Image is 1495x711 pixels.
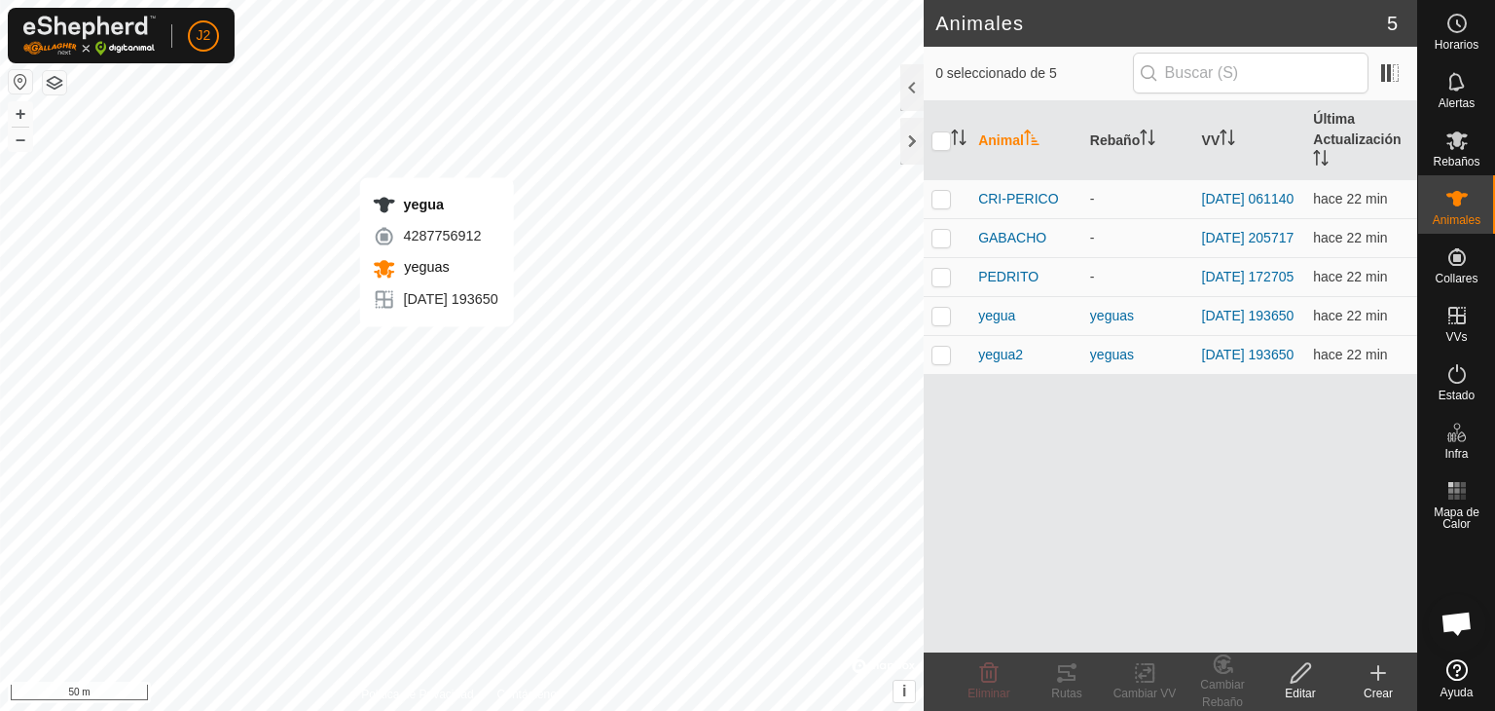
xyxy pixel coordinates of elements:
span: yeguas [399,259,449,275]
span: Ayuda [1440,687,1474,698]
span: 14 oct 2025, 12:03 [1313,269,1387,284]
span: Animales [1433,214,1480,226]
a: Contáctenos [497,686,563,703]
div: Rutas [1028,685,1106,702]
span: i [902,683,906,699]
p-sorticon: Activar para ordenar [1024,132,1039,148]
a: [DATE] 205717 [1202,230,1294,245]
button: + [9,102,32,126]
div: - [1090,228,1186,248]
div: Cambiar Rebaño [1184,676,1261,711]
span: Horarios [1435,39,1478,51]
p-sorticon: Activar para ordenar [1140,132,1155,148]
div: Crear [1339,685,1417,702]
div: Chat abierto [1428,594,1486,653]
span: Mapa de Calor [1423,506,1490,530]
span: 14 oct 2025, 12:02 [1313,230,1387,245]
div: yeguas [1090,345,1186,365]
span: J2 [197,25,211,46]
span: 5 [1387,9,1398,38]
a: [DATE] 061140 [1202,191,1294,206]
button: Restablecer Mapa [9,70,32,94]
span: yegua [978,306,1015,326]
div: [DATE] 193650 [372,288,497,312]
div: yegua [372,193,497,216]
th: VV [1194,101,1306,180]
a: [DATE] 193650 [1202,347,1294,362]
span: CRI-PERICO [978,189,1058,209]
span: 14 oct 2025, 12:03 [1313,191,1387,206]
a: [DATE] 193650 [1202,308,1294,323]
input: Buscar (S) [1133,53,1368,94]
th: Rebaño [1082,101,1194,180]
button: Capas del Mapa [43,71,66,94]
div: Cambiar VV [1106,685,1184,702]
span: PEDRITO [978,267,1039,287]
th: Animal [970,101,1082,180]
a: Ayuda [1418,652,1495,706]
div: - [1090,189,1186,209]
p-sorticon: Activar para ordenar [1313,153,1329,168]
span: 0 seleccionado de 5 [935,63,1132,84]
span: Alertas [1439,97,1475,109]
th: Última Actualización [1305,101,1417,180]
h2: Animales [935,12,1387,35]
a: Política de Privacidad [361,686,473,703]
div: 4287756912 [372,224,497,247]
span: Collares [1435,273,1477,284]
a: [DATE] 172705 [1202,269,1294,284]
div: Editar [1261,685,1339,702]
span: 14 oct 2025, 12:03 [1313,308,1387,323]
span: GABACHO [978,228,1046,248]
span: Eliminar [967,687,1009,700]
span: yegua2 [978,345,1023,365]
button: – [9,128,32,151]
div: yeguas [1090,306,1186,326]
div: - [1090,267,1186,287]
p-sorticon: Activar para ordenar [1220,132,1235,148]
img: Logo Gallagher [23,16,156,56]
span: Estado [1439,390,1475,401]
span: Infra [1444,448,1468,460]
span: VVs [1445,331,1467,343]
span: Rebaños [1433,156,1479,168]
button: i [893,681,915,702]
span: 14 oct 2025, 12:03 [1313,347,1387,362]
p-sorticon: Activar para ordenar [951,132,966,148]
